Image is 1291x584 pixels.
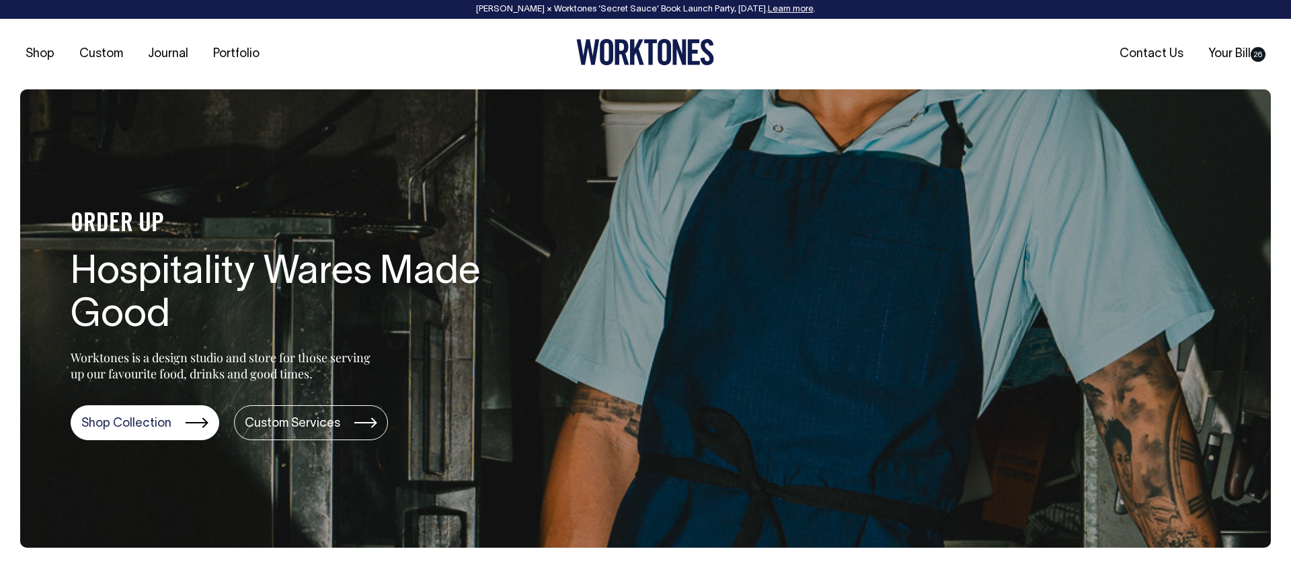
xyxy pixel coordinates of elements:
[1114,43,1189,65] a: Contact Us
[71,252,501,338] h1: Hospitality Wares Made Good
[71,210,501,239] h4: ORDER UP
[13,5,1278,14] div: [PERSON_NAME] × Worktones ‘Secret Sauce’ Book Launch Party, [DATE]. .
[1203,43,1271,65] a: Your Bill26
[20,43,60,65] a: Shop
[74,43,128,65] a: Custom
[768,5,814,13] a: Learn more
[1251,47,1265,62] span: 26
[71,405,219,440] a: Shop Collection
[143,43,194,65] a: Journal
[234,405,388,440] a: Custom Services
[71,349,377,382] p: Worktones is a design studio and store for those serving up our favourite food, drinks and good t...
[208,43,265,65] a: Portfolio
